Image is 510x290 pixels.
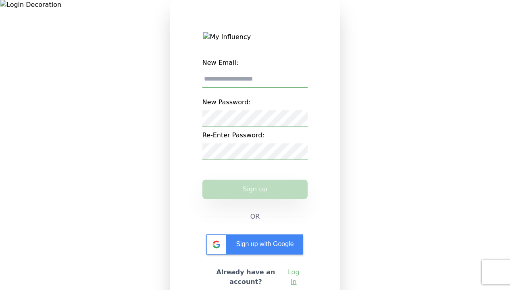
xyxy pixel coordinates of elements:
label: Re-Enter Password: [202,127,308,143]
label: New Email: [202,55,308,71]
button: Sign up [202,180,308,199]
div: Sign up with Google [206,234,303,255]
a: Log in [286,267,301,287]
span: Sign up with Google [236,240,294,247]
label: New Password: [202,94,308,110]
img: My Influency [203,32,306,42]
h2: Already have an account? [209,267,283,287]
span: OR [250,212,260,222]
